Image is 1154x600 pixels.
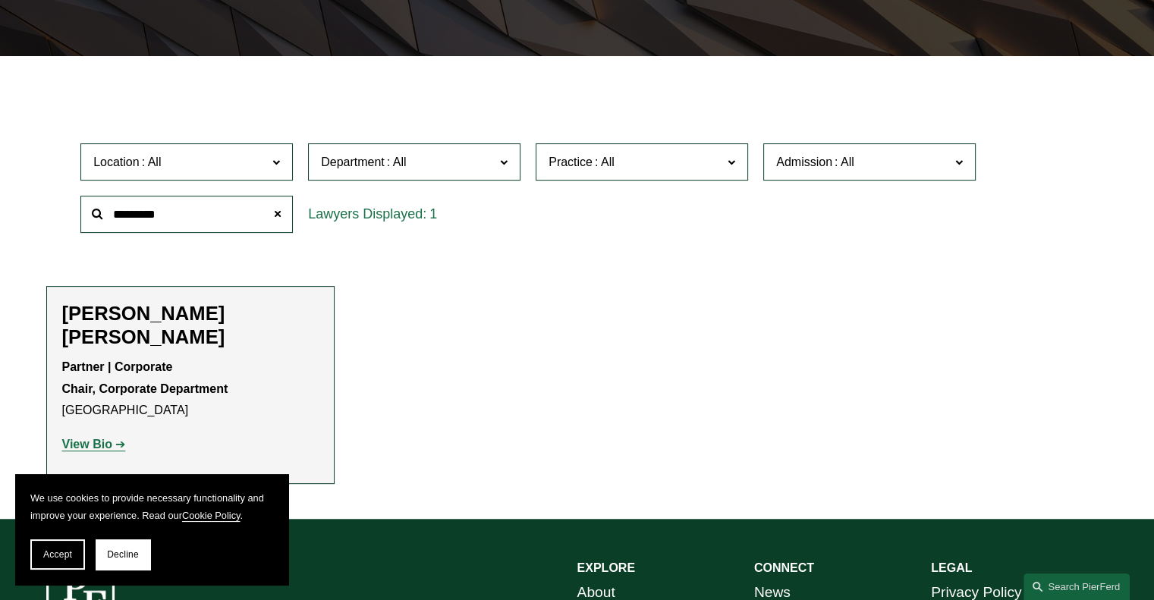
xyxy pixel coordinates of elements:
span: Practice [549,155,593,168]
strong: LEGAL [931,561,972,574]
button: Decline [96,539,150,570]
a: View Bio [62,438,126,451]
button: Accept [30,539,85,570]
strong: CONNECT [754,561,814,574]
a: Cookie Policy [182,510,241,521]
span: Admission [776,155,832,168]
span: Decline [107,549,139,560]
p: [GEOGRAPHIC_DATA] [62,357,319,422]
span: Location [93,155,140,168]
span: Accept [43,549,72,560]
span: Department [321,155,385,168]
strong: View Bio [62,438,112,451]
strong: Chair, Corporate Department [62,382,228,395]
a: Search this site [1024,573,1130,600]
strong: EXPLORE [577,561,635,574]
h2: [PERSON_NAME] [PERSON_NAME] [62,302,319,349]
p: We use cookies to provide necessary functionality and improve your experience. Read our . [30,489,273,524]
span: 1 [429,206,437,221]
section: Cookie banner [15,474,288,585]
strong: Partner | Corporate [62,360,173,373]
